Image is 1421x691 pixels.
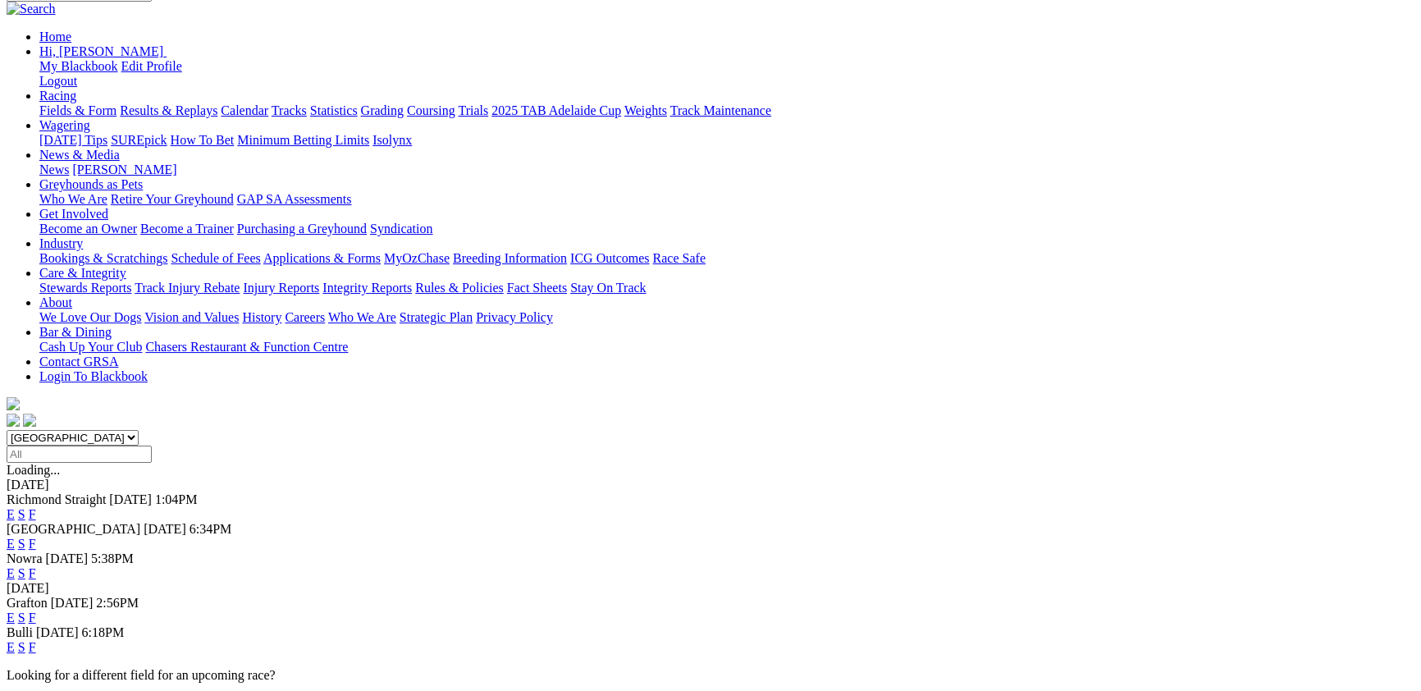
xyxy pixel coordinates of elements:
a: Isolynx [372,133,412,147]
a: Coursing [407,103,455,117]
a: Calendar [221,103,268,117]
div: News & Media [39,162,1414,177]
p: Looking for a different field for an upcoming race? [7,668,1414,683]
span: [DATE] [51,596,94,610]
a: Hi, [PERSON_NAME] [39,44,167,58]
div: Wagering [39,133,1414,148]
a: SUREpick [111,133,167,147]
a: Applications & Forms [263,251,381,265]
a: Schedule of Fees [171,251,260,265]
a: Track Injury Rebate [135,281,240,295]
a: Privacy Policy [476,310,553,324]
a: GAP SA Assessments [237,192,352,206]
a: S [18,507,25,521]
a: Care & Integrity [39,266,126,280]
div: [DATE] [7,478,1414,492]
a: Tracks [272,103,307,117]
a: Minimum Betting Limits [237,133,369,147]
span: Hi, [PERSON_NAME] [39,44,163,58]
a: Login To Blackbook [39,369,148,383]
a: Industry [39,236,83,250]
div: Care & Integrity [39,281,1414,295]
a: [DATE] Tips [39,133,107,147]
a: Who We Are [39,192,107,206]
a: 2025 TAB Adelaide Cup [491,103,621,117]
div: Get Involved [39,222,1414,236]
a: Edit Profile [121,59,182,73]
a: Weights [624,103,667,117]
a: [PERSON_NAME] [72,162,176,176]
a: Bar & Dining [39,325,112,339]
div: Hi, [PERSON_NAME] [39,59,1414,89]
a: How To Bet [171,133,235,147]
a: F [29,537,36,551]
a: Wagering [39,118,90,132]
a: News [39,162,69,176]
div: Greyhounds as Pets [39,192,1414,207]
span: [DATE] [46,551,89,565]
a: Careers [285,310,325,324]
a: Fact Sheets [507,281,567,295]
a: Breeding Information [453,251,567,265]
a: Bookings & Scratchings [39,251,167,265]
span: Loading... [7,463,60,477]
span: 6:18PM [82,625,125,639]
a: E [7,507,15,521]
span: [DATE] [36,625,79,639]
a: We Love Our Dogs [39,310,141,324]
a: Results & Replays [120,103,217,117]
a: E [7,566,15,580]
a: S [18,611,25,625]
img: facebook.svg [7,414,20,427]
a: E [7,537,15,551]
input: Select date [7,446,152,463]
a: Injury Reports [243,281,319,295]
span: Grafton [7,596,48,610]
a: S [18,640,25,654]
div: Industry [39,251,1414,266]
a: History [242,310,281,324]
div: Racing [39,103,1414,118]
a: Stay On Track [570,281,646,295]
a: Get Involved [39,207,108,221]
a: Syndication [370,222,432,236]
img: logo-grsa-white.png [7,397,20,410]
a: Contact GRSA [39,355,118,368]
span: 5:38PM [91,551,134,565]
a: F [29,611,36,625]
a: Stewards Reports [39,281,131,295]
a: E [7,611,15,625]
a: Home [39,30,71,43]
a: ICG Outcomes [570,251,649,265]
span: [GEOGRAPHIC_DATA] [7,522,140,536]
a: E [7,640,15,654]
span: [DATE] [109,492,152,506]
span: [DATE] [144,522,186,536]
img: Search [7,2,56,16]
a: Track Maintenance [670,103,771,117]
a: F [29,566,36,580]
span: Nowra [7,551,43,565]
a: Integrity Reports [322,281,412,295]
a: F [29,640,36,654]
a: My Blackbook [39,59,118,73]
a: Racing [39,89,76,103]
div: [DATE] [7,581,1414,596]
a: Grading [361,103,404,117]
a: Become a Trainer [140,222,234,236]
a: S [18,566,25,580]
span: Bulli [7,625,33,639]
a: Greyhounds as Pets [39,177,143,191]
a: Fields & Form [39,103,117,117]
a: Cash Up Your Club [39,340,142,354]
a: Who We Are [328,310,396,324]
a: S [18,537,25,551]
a: Retire Your Greyhound [111,192,234,206]
span: 6:34PM [190,522,232,536]
a: Race Safe [652,251,705,265]
a: About [39,295,72,309]
span: 1:04PM [155,492,198,506]
a: F [29,507,36,521]
img: twitter.svg [23,414,36,427]
span: 2:56PM [96,596,139,610]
